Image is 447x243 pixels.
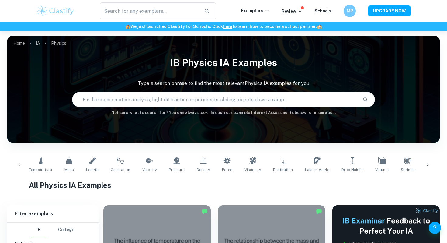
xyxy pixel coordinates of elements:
h6: Not sure what to search for? You can always look through our example Internal Assessments below f... [7,110,440,116]
h6: Filter exemplars [7,205,99,222]
button: MP [344,5,356,17]
p: Type a search phrase to find the most relevant Physics IA examples for you [7,80,440,87]
span: 🏫 [317,24,322,29]
span: Viscosity [244,167,261,172]
span: Length [86,167,99,172]
span: Temperature [29,167,52,172]
h6: We just launched Clastify for Schools. Click to learn how to become a school partner. [1,23,446,30]
span: Density [197,167,210,172]
button: IB [31,223,46,237]
span: Mass [64,167,74,172]
span: Drop Height [341,167,363,172]
p: Review [282,8,302,15]
h1: IB Physics IA examples [7,53,440,72]
a: IA [36,39,40,48]
button: Search [360,94,370,105]
input: E.g. harmonic motion analysis, light diffraction experiments, sliding objects down a ramp... [72,91,357,108]
span: Oscillation [111,167,130,172]
span: Force [222,167,232,172]
input: Search for any exemplars... [100,2,199,19]
p: Physics [51,40,66,47]
span: Velocity [142,167,157,172]
span: Pressure [169,167,185,172]
button: College [58,223,74,237]
img: Marked [202,208,208,214]
h1: All Physics IA Examples [29,180,418,191]
button: UPGRADE NOW [368,5,411,16]
span: 🏫 [125,24,130,29]
img: Marked [316,208,322,214]
p: Exemplars [241,7,269,14]
a: here [223,24,232,29]
span: Restitution [273,167,293,172]
h6: MP [346,8,353,14]
img: Clastify logo [36,5,75,17]
span: Launch Angle [305,167,329,172]
a: Schools [314,9,331,13]
button: Help and Feedback [429,222,441,234]
div: Filter type choice [31,223,74,237]
a: Home [13,39,25,48]
span: Springs [401,167,415,172]
span: Volume [375,167,389,172]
